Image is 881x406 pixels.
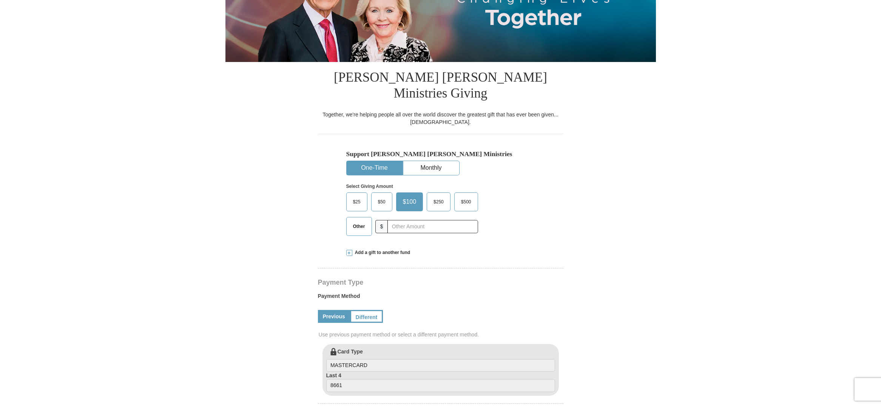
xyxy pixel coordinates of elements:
label: Payment Method [318,292,563,304]
strong: Select Giving Amount [346,184,393,189]
h1: [PERSON_NAME] [PERSON_NAME] Ministries Giving [318,62,563,111]
span: $250 [430,196,447,208]
span: $500 [457,196,475,208]
span: $100 [399,196,420,208]
span: Add a gift to another fund [352,249,410,256]
span: Use previous payment method or select a different payment method. [319,331,564,338]
a: Previous [318,310,350,323]
span: $50 [374,196,389,208]
input: Card Type [326,359,555,372]
h4: Payment Type [318,279,563,285]
h5: Support [PERSON_NAME] [PERSON_NAME] Ministries [346,150,535,158]
span: $25 [349,196,364,208]
button: Monthly [403,161,459,175]
span: Other [349,221,369,232]
input: Other Amount [387,220,478,233]
label: Card Type [326,348,555,372]
span: $ [375,220,388,233]
input: Last 4 [326,379,555,392]
a: Different [350,310,383,323]
button: One-Time [347,161,403,175]
label: Last 4 [326,372,555,392]
div: Together, we're helping people all over the world discover the greatest gift that has ever been g... [318,111,563,126]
